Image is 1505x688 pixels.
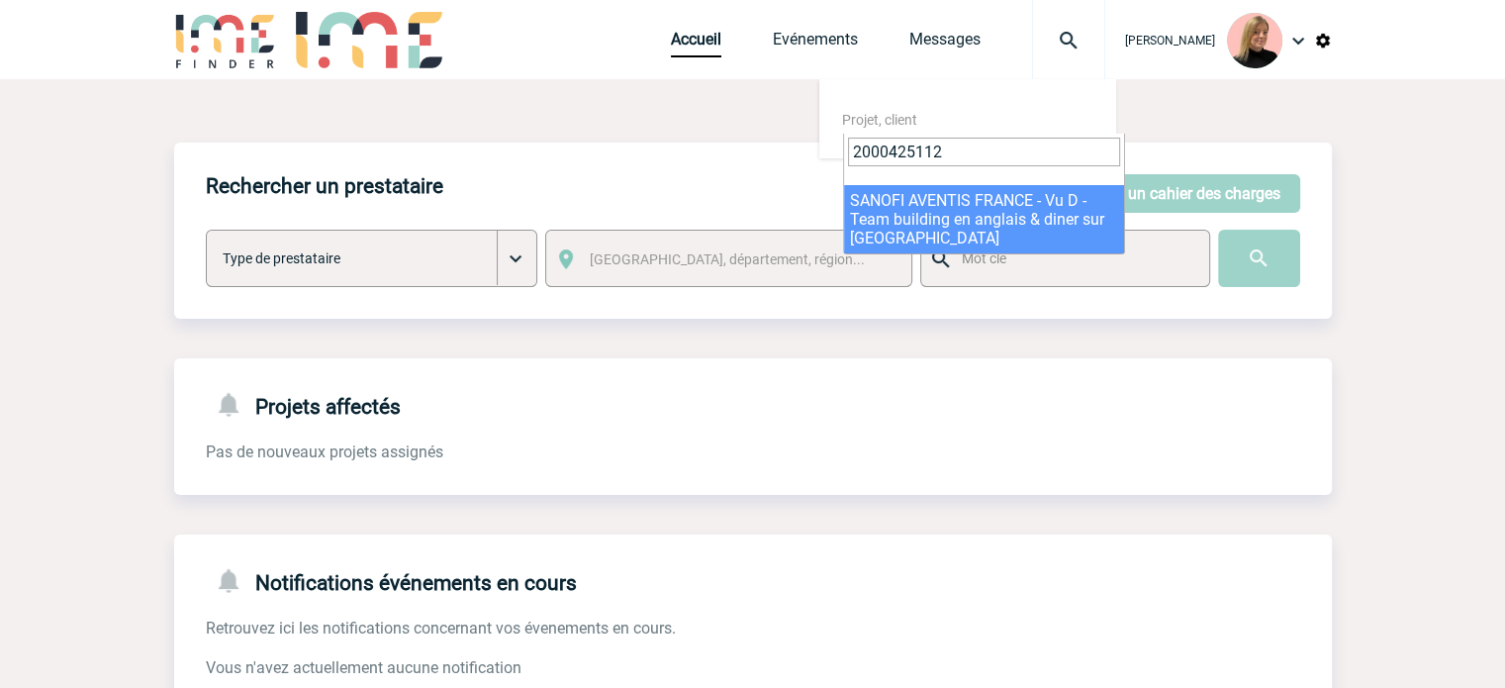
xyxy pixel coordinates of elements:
[206,658,521,677] span: Vous n'avez actuellement aucune notification
[214,566,255,595] img: notifications-24-px-g.png
[773,30,858,57] a: Evénements
[174,12,277,68] img: IME-Finder
[671,30,721,57] a: Accueil
[214,390,255,419] img: notifications-24-px-g.png
[590,251,865,267] span: [GEOGRAPHIC_DATA], département, région...
[842,112,917,128] span: Projet, client
[1218,230,1300,287] input: Submit
[206,390,401,419] h4: Projets affectés
[909,30,981,57] a: Messages
[206,174,443,198] h4: Rechercher un prestataire
[1125,34,1215,48] span: [PERSON_NAME]
[844,185,1124,253] li: SANOFI AVENTIS FRANCE - Vu D - Team building en anglais & diner sur [GEOGRAPHIC_DATA]
[957,246,1191,271] input: Mot clé
[206,619,676,638] span: Retrouvez ici les notifications concernant vos évenements en cours.
[1227,13,1282,68] img: 131233-0.png
[206,442,443,461] span: Pas de nouveaux projets assignés
[206,566,577,595] h4: Notifications événements en cours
